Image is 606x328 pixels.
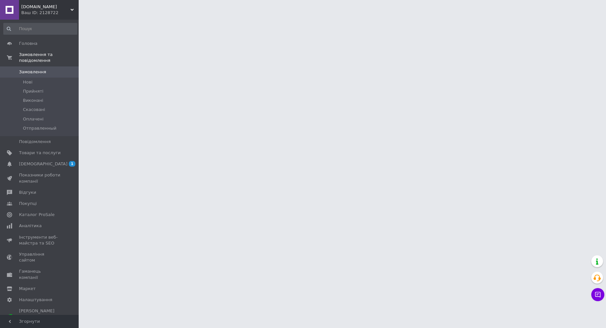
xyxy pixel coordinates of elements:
span: Нові [23,79,32,85]
span: Показники роботи компанії [19,172,61,184]
span: [DEMOGRAPHIC_DATA] [19,161,68,167]
span: Налаштування [19,297,52,303]
span: [PERSON_NAME] та рахунки [19,308,61,326]
span: Оплачені [23,116,44,122]
span: Маркет [19,286,36,292]
span: Отправленный [23,125,56,131]
span: Відгуки [19,190,36,195]
div: Ваш ID: 2128722 [21,10,79,16]
span: Повідомлення [19,139,51,145]
span: Замовлення [19,69,46,75]
span: Каталог ProSale [19,212,54,218]
span: Гаманець компанії [19,268,61,280]
span: Покупці [19,201,37,207]
span: Товари та послуги [19,150,61,156]
span: Замовлення та повідомлення [19,52,79,64]
span: Управління сайтом [19,251,61,263]
input: Пошук [3,23,77,35]
span: Прийняті [23,88,43,94]
button: Чат з покупцем [591,288,604,301]
span: Інструменти веб-майстра та SEO [19,234,61,246]
span: 1 [69,161,75,167]
span: Скасовані [23,107,45,113]
span: Japan-line.com.ua [21,4,70,10]
span: Головна [19,41,37,46]
span: Виконані [23,98,43,103]
span: Аналітика [19,223,42,229]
